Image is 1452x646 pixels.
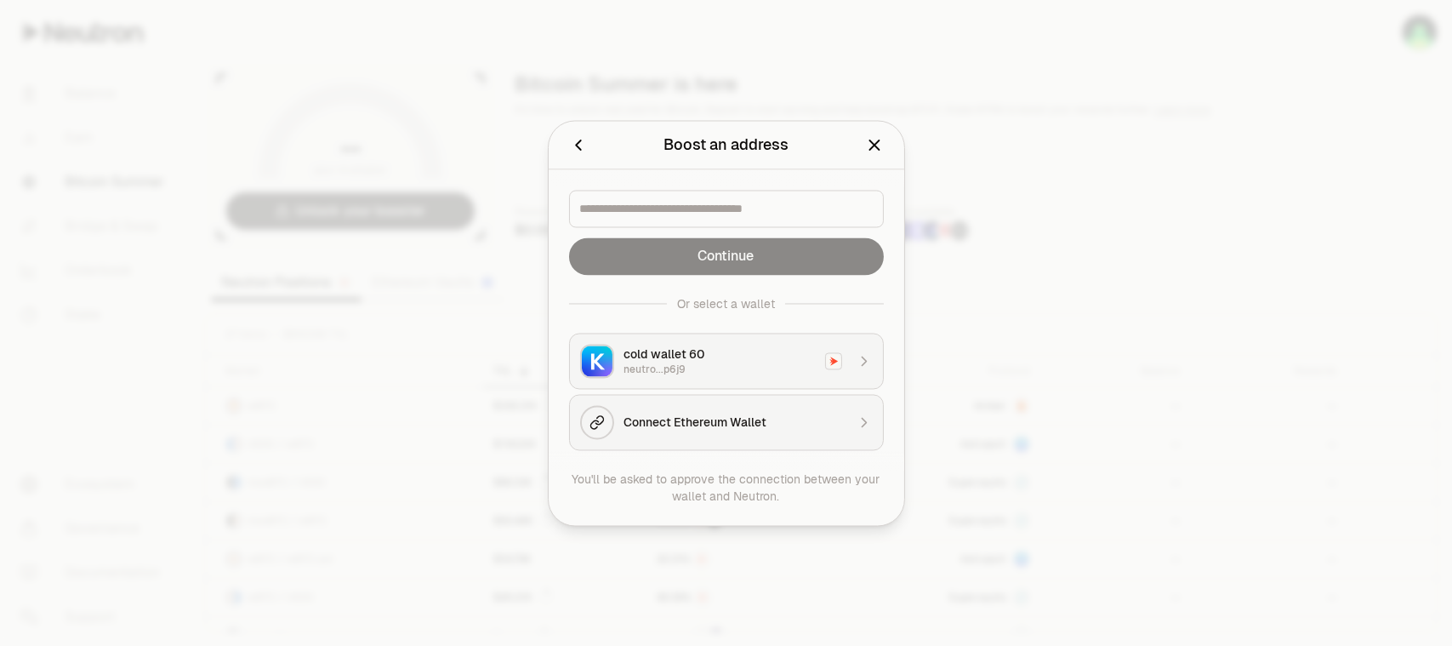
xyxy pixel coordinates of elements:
div: cold wallet 60 [624,346,815,363]
div: Connect Ethereum Wallet [624,414,846,431]
img: Neutron Logo [826,353,841,369]
button: Back [569,133,588,157]
button: Close [865,133,884,157]
div: You'll be asked to approve the connection between your wallet and Neutron. [569,471,884,505]
button: Keplrcold wallet 60neutro...p6j9Neutron Logo [569,333,884,389]
div: Or select a wallet [677,295,775,312]
div: Boost an address [663,133,789,157]
div: neutro...p6j9 [624,363,815,376]
img: Keplr [582,346,612,376]
button: Connect Ethereum Wallet [569,394,884,450]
